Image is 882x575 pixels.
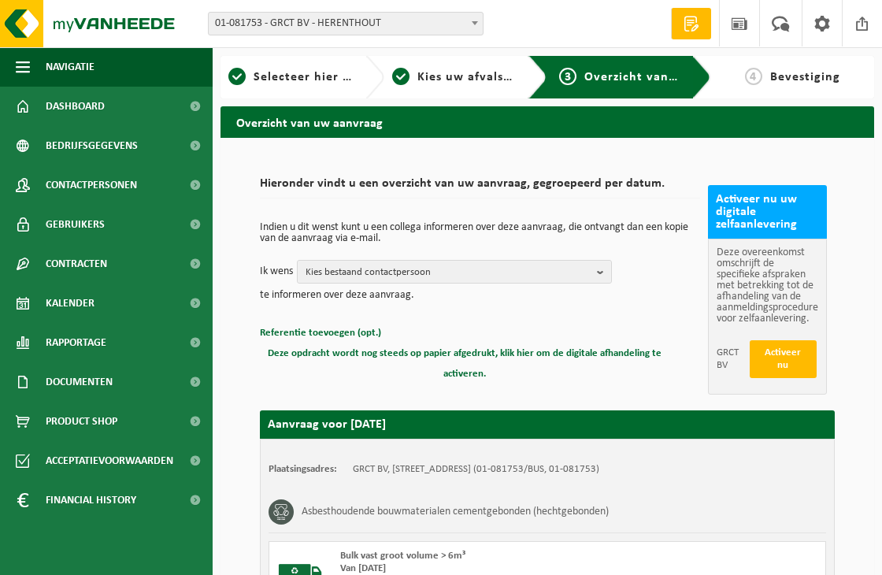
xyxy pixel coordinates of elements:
[717,247,818,325] p: Deze overeenkomst omschrijft de specifieke afspraken met betrekking tot de afhandeling van de aan...
[254,71,424,83] span: Selecteer hier een vestiging
[46,87,105,126] span: Dashboard
[260,222,700,244] p: Indien u dit wenst kunt u een collega informeren over deze aanvraag, die ontvangt dan een kopie v...
[392,68,409,85] span: 2
[750,340,817,378] button: Activeer nu
[46,441,173,480] span: Acceptatievoorwaarden
[46,47,94,87] span: Navigatie
[208,12,484,35] span: 01-081753 - GRCT BV - HERENTHOUT
[228,68,246,85] span: 1
[46,284,94,323] span: Kalender
[302,499,609,525] h3: Asbesthoudende bouwmaterialen cementgebonden (hechtgebonden)
[46,205,105,244] span: Gebruikers
[260,260,293,284] p: Ik wens
[340,551,465,561] span: Bulk vast groot volume > 6m³
[46,165,137,205] span: Contactpersonen
[770,71,840,83] span: Bevestiging
[417,71,634,83] span: Kies uw afvalstoffen en recipiënten
[46,323,106,362] span: Rapportage
[353,463,599,476] td: GRCT BV, [STREET_ADDRESS] (01-081753/BUS, 01-081753)
[269,464,337,474] strong: Plaatsingsadres:
[584,71,750,83] span: Overzicht van uw aanvraag
[297,260,612,284] button: Kies bestaand contactpersoon
[46,402,117,441] span: Product Shop
[220,106,874,137] h2: Overzicht van uw aanvraag
[306,261,591,284] span: Kies bestaand contactpersoon
[46,126,138,165] span: Bedrijfsgegevens
[46,362,113,402] span: Documenten
[260,343,669,384] button: Deze opdracht wordt nog steeds op papier afgedrukt, klik hier om de digitale afhandeling te activ...
[340,563,386,573] strong: Van [DATE]
[228,68,353,87] a: 1Selecteer hier een vestiging
[559,68,576,85] span: 3
[260,284,414,307] p: te informeren over deze aanvraag.
[745,68,762,85] span: 4
[708,185,827,239] h2: Activeer nu uw digitale zelfaanlevering
[209,13,483,35] span: 01-081753 - GRCT BV - HERENTHOUT
[268,418,386,431] strong: Aanvraag voor [DATE]
[8,540,263,575] iframe: chat widget
[46,244,107,284] span: Contracten
[392,68,517,87] a: 2Kies uw afvalstoffen en recipiënten
[46,480,136,520] span: Financial History
[260,323,381,343] button: Referentie toevoegen (opt.)
[260,177,700,198] h2: Hieronder vindt u een overzicht van uw aanvraag, gegroepeerd per datum.
[717,347,748,372] span: GRCT BV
